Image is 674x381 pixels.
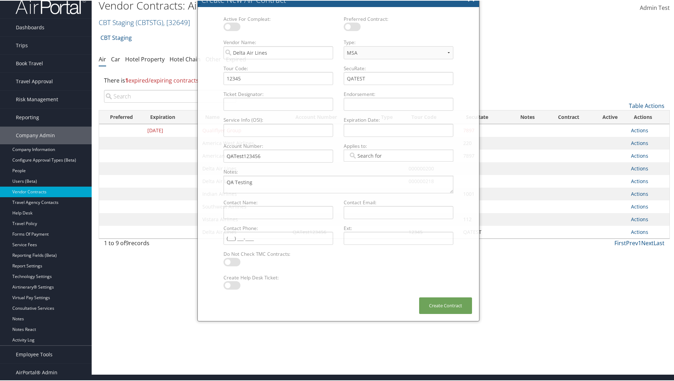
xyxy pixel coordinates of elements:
[136,17,163,26] span: ( CBTSTG )
[460,110,510,123] th: SecuRate: activate to sort column ascending
[221,116,336,123] label: Service Info (OSI):
[111,55,120,62] a: Car
[631,177,648,184] a: Actions
[629,101,664,109] a: Table Actions
[16,54,43,72] span: Book Travel
[221,90,336,97] label: Ticket Designator:
[16,345,53,363] span: Employee Tools
[641,238,654,246] a: Next
[631,215,648,222] a: Actions
[341,38,456,45] label: Type:
[221,273,336,280] label: Create Help Desk Ticket:
[640,3,670,11] span: Admin Test
[16,90,58,108] span: Risk Management
[16,36,28,54] span: Trips
[460,187,510,200] td: 1001
[163,17,190,26] span: , [ 32649 ]
[221,168,456,175] label: Notes:
[125,76,128,84] strong: 1
[626,238,638,246] a: Prev
[341,198,456,205] label: Contact Email:
[125,76,199,84] span: expired/expiring contracts
[16,363,57,381] span: AirPortal® Admin
[144,123,199,136] td: [DATE]
[104,89,236,102] input: Search
[654,238,664,246] a: Last
[627,110,669,123] th: Actions
[341,90,456,97] label: Endorsement:
[341,15,456,22] label: Preferred Contract:
[614,238,626,246] a: First
[348,151,388,158] input: Search for Airline
[16,18,44,36] span: Dashboards
[16,108,39,126] span: Reporting
[104,238,236,250] div: 1 to 9 of records
[221,142,336,149] label: Account Number:
[341,142,456,149] label: Applies to:
[419,297,472,313] button: Create Contract
[631,228,648,235] a: Actions
[460,225,510,238] td: QATEST
[16,126,55,144] span: Company Admin
[99,110,144,123] th: Preferred: activate to sort column ascending
[460,136,510,149] td: 220
[221,15,336,22] label: Active For Compleat:
[99,55,106,62] a: Air
[510,110,545,123] th: Notes: activate to sort column ascending
[221,64,336,71] label: Tour Code:
[223,231,333,244] input: (___) ___-____
[631,202,648,209] a: Actions
[125,238,129,246] span: 9
[545,110,593,123] th: Contract: activate to sort column ascending
[221,38,336,45] label: Vendor Name:
[638,238,641,246] a: 1
[16,72,53,90] span: Travel Approval
[631,190,648,196] a: Actions
[125,55,165,62] a: Hotel Property
[221,198,336,205] label: Contact Name:
[593,110,627,123] th: Active: activate to sort column ascending
[341,116,456,123] label: Expiration Date:
[460,212,510,225] td: 112
[170,55,201,62] a: Hotel Chain
[631,152,648,158] a: Actions
[221,224,336,231] label: Contact Phone:
[341,64,456,71] label: SecuRate:
[460,149,510,162] td: 7897
[221,250,336,257] label: Do Not Check TMC Contracts:
[460,123,510,136] td: 7897
[341,224,456,231] label: Ext:
[99,70,670,89] div: There is
[100,30,132,44] a: CBT Staging
[631,164,648,171] a: Actions
[99,17,190,26] a: CBT Staging
[144,110,199,123] th: Expiration: activate to sort column descending
[631,139,648,146] a: Actions
[631,126,648,133] a: Actions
